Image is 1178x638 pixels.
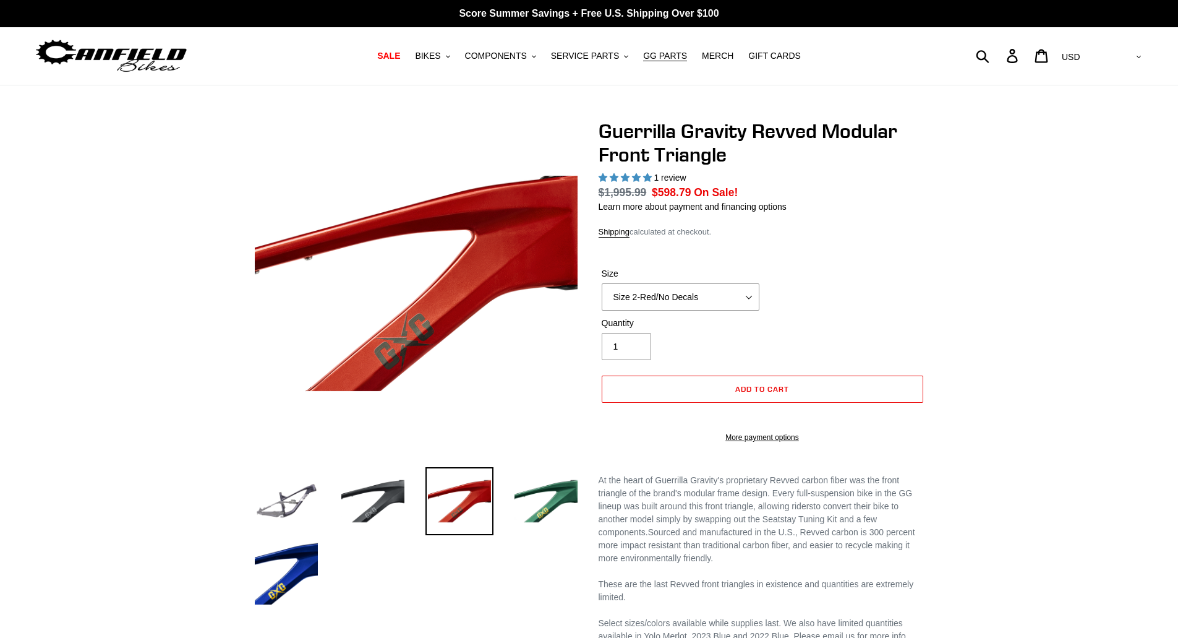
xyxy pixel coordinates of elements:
span: On Sale! [694,184,738,200]
span: At the heart of Guerrilla Gravity's proprietary Revved carbon fiber was the front triangle of the... [599,475,913,511]
input: Search [983,42,1014,69]
span: SALE [377,51,400,61]
a: Shipping [599,227,630,238]
span: BIKES [415,51,440,61]
span: $598.79 [652,186,691,199]
a: Learn more about payment and financing options [599,202,787,212]
img: Load image into Gallery viewer, Guerrilla Gravity Revved Modular Front Triangle [252,539,320,607]
span: MERCH [702,51,733,61]
button: BIKES [409,48,456,64]
img: Load image into Gallery viewer, Guerrilla Gravity Revved Modular Front Triangle [425,467,493,535]
s: $1,995.99 [599,186,647,199]
label: Size [602,267,759,280]
span: SERVICE PARTS [551,51,619,61]
span: COMPONENTS [465,51,527,61]
a: GG PARTS [637,48,693,64]
a: GIFT CARDS [742,48,807,64]
label: Quantity [602,317,759,330]
a: SALE [371,48,406,64]
span: Add to cart [735,384,789,394]
img: Load image into Gallery viewer, Guerrilla Gravity Revved Modular Front Triangle [512,467,580,535]
img: Load image into Gallery viewer, Guerrilla Gravity Revved Modular Front Triangle [252,467,320,535]
img: Canfield Bikes [34,37,189,75]
button: COMPONENTS [459,48,542,64]
h1: Guerrilla Gravity Revved Modular Front Triangle [599,119,926,167]
div: These are the last Revved front triangles in existence and quantities are extremely limited. [599,578,926,604]
button: SERVICE PARTS [545,48,634,64]
a: More payment options [602,432,923,443]
span: 1 review [654,173,686,183]
button: Add to cart [602,376,923,403]
span: GIFT CARDS [748,51,801,61]
span: GG PARTS [643,51,687,61]
a: MERCH [696,48,740,64]
span: 5.00 stars [599,173,654,183]
div: Sourced and manufactured in the U.S., Revved carbon is 300 percent more impact resistant than tra... [599,474,926,565]
span: to convert their bike to another model simply by swapping out the Seatstay Tuning Kit and a few c... [599,501,899,537]
div: calculated at checkout. [599,226,926,238]
img: Load image into Gallery viewer, Guerrilla Gravity Revved Modular Front Triangle [339,467,407,535]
